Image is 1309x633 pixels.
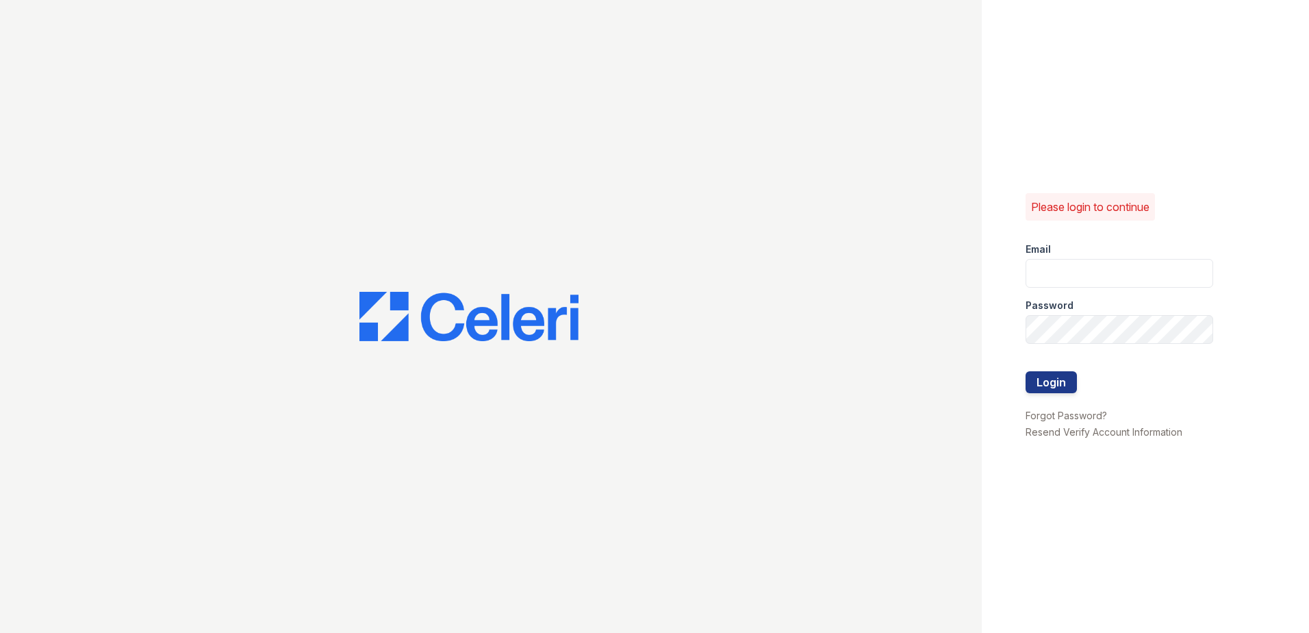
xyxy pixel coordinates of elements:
a: Forgot Password? [1026,410,1107,421]
img: CE_Logo_Blue-a8612792a0a2168367f1c8372b55b34899dd931a85d93a1a3d3e32e68fde9ad4.png [359,292,579,341]
label: Email [1026,243,1051,256]
label: Password [1026,299,1073,312]
a: Resend Verify Account Information [1026,426,1182,438]
button: Login [1026,371,1077,393]
p: Please login to continue [1031,199,1149,215]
